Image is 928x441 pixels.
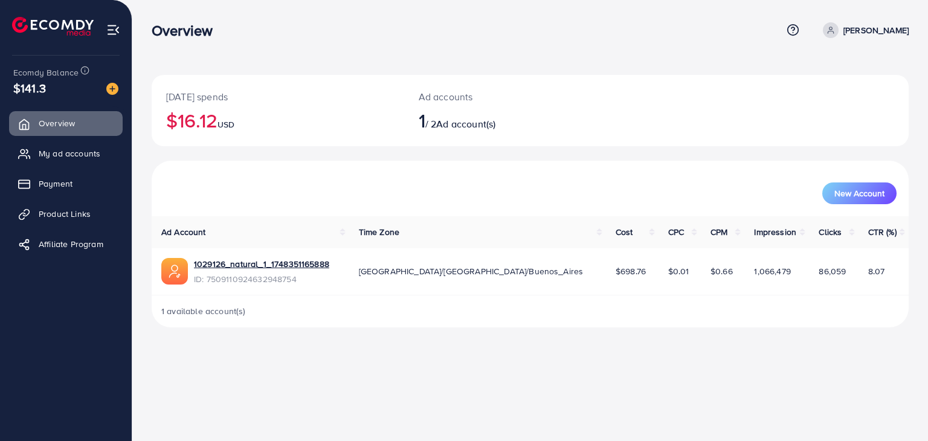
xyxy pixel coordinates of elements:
[754,265,790,277] span: 1,066,479
[877,387,919,432] iframe: Chat
[819,226,842,238] span: Clicks
[668,226,684,238] span: CPC
[868,265,885,277] span: 8.07
[9,232,123,256] a: Affiliate Program
[9,172,123,196] a: Payment
[822,182,897,204] button: New Account
[710,226,727,238] span: CPM
[9,202,123,226] a: Product Links
[39,208,91,220] span: Product Links
[106,23,120,37] img: menu
[166,109,390,132] h2: $16.12
[436,117,495,130] span: Ad account(s)
[161,258,188,285] img: ic-ads-acc.e4c84228.svg
[161,226,206,238] span: Ad Account
[194,273,329,285] span: ID: 7509110924632948754
[419,89,579,104] p: Ad accounts
[419,109,579,132] h2: / 2
[39,117,75,129] span: Overview
[419,106,425,134] span: 1
[194,258,329,270] a: 1029126_natural_1_1748351165888
[843,23,909,37] p: [PERSON_NAME]
[359,265,584,277] span: [GEOGRAPHIC_DATA]/[GEOGRAPHIC_DATA]/Buenos_Aires
[13,66,79,79] span: Ecomdy Balance
[39,178,72,190] span: Payment
[616,226,633,238] span: Cost
[9,111,123,135] a: Overview
[152,22,222,39] h3: Overview
[39,238,103,250] span: Affiliate Program
[834,189,884,198] span: New Account
[710,265,733,277] span: $0.66
[161,305,246,317] span: 1 available account(s)
[9,141,123,166] a: My ad accounts
[754,226,796,238] span: Impression
[818,22,909,38] a: [PERSON_NAME]
[12,17,94,36] img: logo
[359,226,399,238] span: Time Zone
[868,226,897,238] span: CTR (%)
[39,147,100,159] span: My ad accounts
[668,265,689,277] span: $0.01
[217,118,234,130] span: USD
[106,83,118,95] img: image
[166,89,390,104] p: [DATE] spends
[819,265,846,277] span: 86,059
[616,265,646,277] span: $698.76
[13,79,46,97] span: $141.3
